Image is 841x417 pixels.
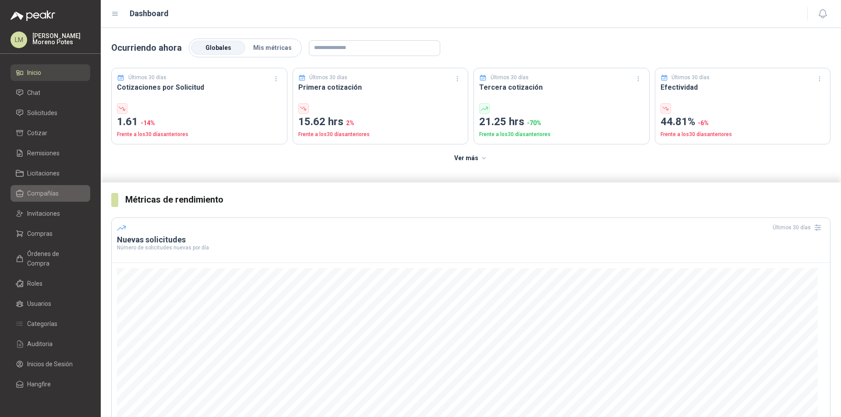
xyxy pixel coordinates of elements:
span: -14 % [141,119,155,126]
h3: Tercera cotización [479,82,644,93]
a: Auditoria [11,336,90,352]
span: -6 % [698,119,709,126]
p: [PERSON_NAME] Moreno Potes [32,33,90,45]
span: Compras [27,229,53,238]
p: 44.81% [661,114,825,130]
a: Solicitudes [11,105,90,121]
a: Licitaciones [11,165,90,182]
div: Últimos 30 días [773,221,825,235]
a: Chat [11,84,90,101]
span: Cotizar [27,128,47,138]
a: Hangfire [11,376,90,392]
span: Usuarios [27,299,51,308]
p: Frente a los 30 días anteriores [117,130,282,139]
span: Inicio [27,68,41,77]
a: Inicios de Sesión [11,356,90,372]
p: Últimos 30 días [491,74,529,82]
span: 2 % [346,119,354,126]
a: Compras [11,225,90,242]
a: Compañías [11,185,90,202]
a: Usuarios [11,295,90,312]
span: Inicios de Sesión [27,359,73,369]
span: Auditoria [27,339,53,349]
p: Ocurriendo ahora [111,41,182,55]
h3: Cotizaciones por Solicitud [117,82,282,93]
span: Licitaciones [27,168,60,178]
span: Remisiones [27,148,60,158]
span: Compañías [27,189,59,198]
span: Mis métricas [253,44,292,51]
p: Últimos 30 días [128,74,166,82]
span: Roles [27,279,42,288]
a: Roles [11,275,90,292]
span: Chat [27,88,40,98]
a: Remisiones [11,145,90,161]
p: Frente a los 30 días anteriores [661,130,825,139]
span: Hangfire [27,379,51,389]
h3: Métricas de rendimiento [125,193,830,207]
span: Categorías [27,319,57,329]
span: Globales [205,44,231,51]
div: LM [11,32,27,48]
a: Inicio [11,64,90,81]
p: Número de solicitudes nuevas por día [117,245,825,250]
p: Frente a los 30 días anteriores [479,130,644,139]
p: 21.25 hrs [479,114,644,130]
p: Frente a los 30 días anteriores [298,130,463,139]
span: Órdenes de Compra [27,249,82,268]
button: Ver más [449,150,493,167]
a: Cotizar [11,125,90,141]
p: Últimos 30 días [309,74,347,82]
a: Órdenes de Compra [11,245,90,272]
img: Logo peakr [11,11,55,21]
span: Invitaciones [27,209,60,218]
a: Invitaciones [11,205,90,222]
span: Solicitudes [27,108,57,118]
p: 1.61 [117,114,282,130]
h3: Nuevas solicitudes [117,235,825,245]
p: Últimos 30 días [671,74,710,82]
h3: Efectividad [661,82,825,93]
a: Categorías [11,315,90,332]
p: 15.62 hrs [298,114,463,130]
h3: Primera cotización [298,82,463,93]
span: -70 % [527,119,541,126]
h1: Dashboard [130,7,169,20]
